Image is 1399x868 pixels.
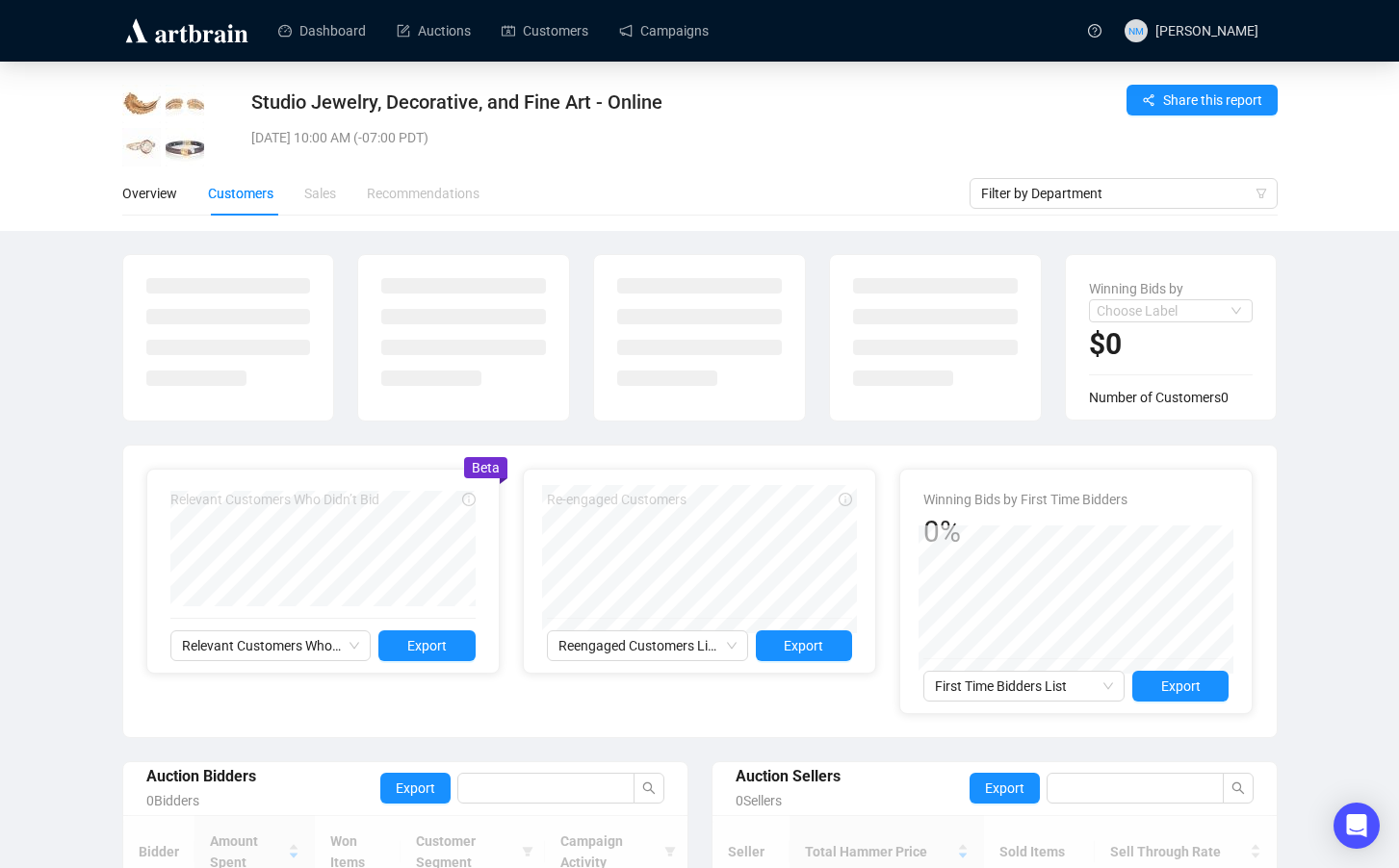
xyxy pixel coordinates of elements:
span: NM [1128,22,1144,38]
span: share-alt [1142,93,1155,107]
span: Winning Bids by [1089,281,1183,296]
button: Export [1132,671,1229,702]
img: 1004_01.jpg [166,128,204,166]
a: Auctions [397,6,471,56]
div: Auction Sellers [736,764,970,788]
a: Dashboard [278,6,366,56]
a: Campaigns [619,6,709,56]
button: Share this report [1127,85,1278,115]
span: Export [985,778,1024,799]
span: Reengaged Customers List [558,631,737,660]
div: 0% [923,514,1127,550]
img: logo [122,15,251,46]
span: question-circle [1088,24,1101,38]
button: Export [970,773,1040,804]
div: Customers [208,183,273,204]
img: 1001_01.jpg [122,85,161,123]
span: Share this report [1163,89,1262,111]
button: Export [756,630,852,661]
div: [DATE] 10:00 AM (-07:00 PDT) [251,127,960,148]
span: search [1231,781,1245,795]
div: Overview [122,183,177,204]
img: 1002_01.jpg [166,85,204,123]
div: Auction Bidders [146,764,380,788]
button: Export [380,773,451,804]
div: Open Intercom Messenger [1334,803,1380,849]
a: Customers [502,6,588,56]
span: Relevant Customers Who Didn’t Bid [182,631,360,660]
button: Export [378,630,475,661]
span: search [642,781,656,795]
span: 0 Bidders [146,793,199,808]
span: [PERSON_NAME] [1155,23,1258,38]
h2: $0 [1089,326,1254,363]
span: 0 Sellers [736,793,782,808]
span: Export [407,635,447,656]
span: First Time Bidders List [935,672,1113,701]
span: Beta [472,460,500,475]
span: Number of Customers 0 [1089,390,1229,405]
span: Export [784,635,823,656]
div: Recommendations [367,183,479,204]
span: Filter by Department [981,179,1266,208]
div: Studio Jewelry, Decorative, and Fine Art - Online [251,89,960,115]
span: Export [1161,676,1201,697]
img: 1003_01.jpg [122,128,161,166]
span: Winning Bids by First Time Bidders [923,492,1127,507]
div: Sales [304,183,336,204]
span: Export [396,778,435,799]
